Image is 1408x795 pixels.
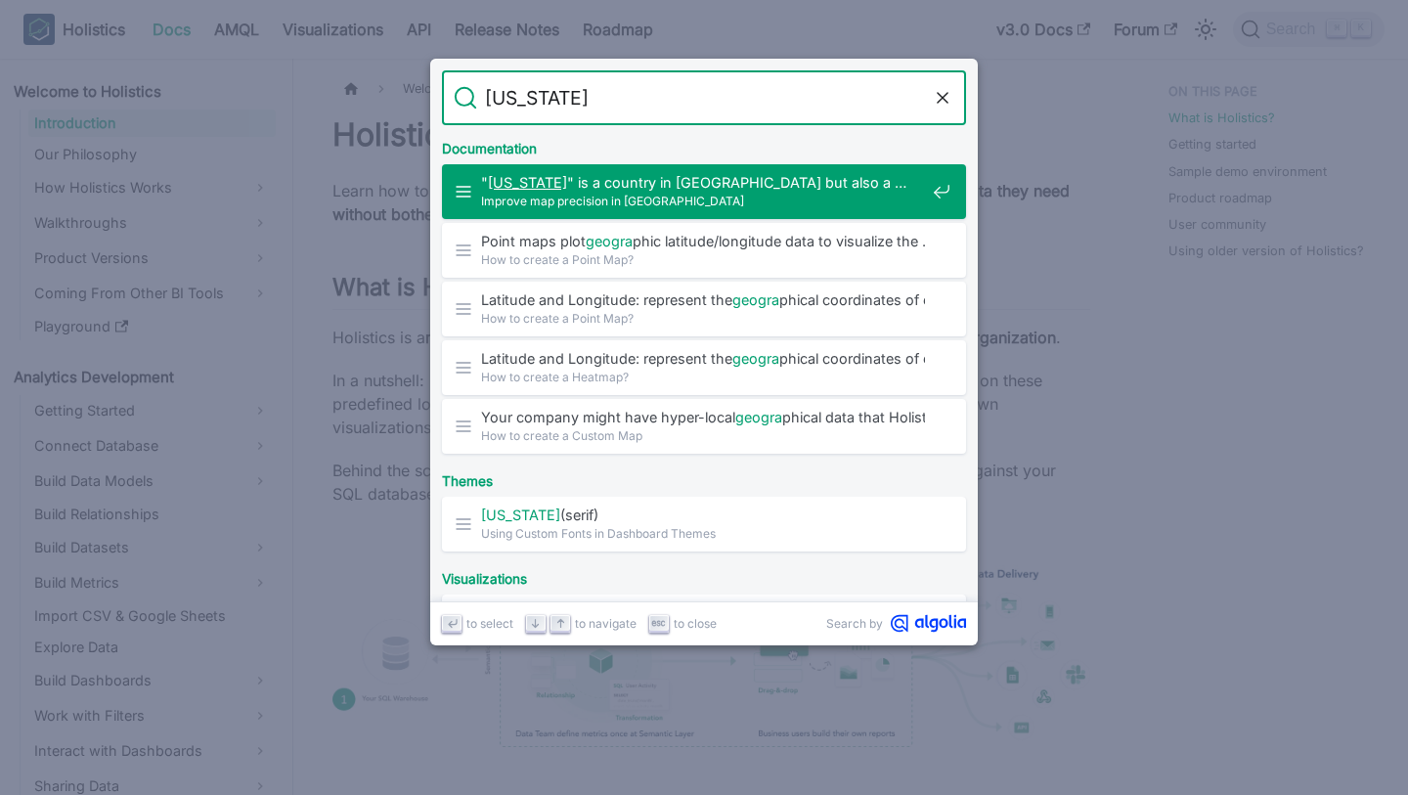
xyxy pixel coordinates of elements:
[481,408,925,426] span: Your company might have hyper-local phical data that Holistics …
[481,368,925,386] span: How to create a Heatmap?
[528,616,543,631] svg: Arrow down
[442,595,966,649] a: A base map: Providinggeographical information and serves as the …Geo Map Introduction
[481,506,925,524] span: (serif)
[826,614,883,633] span: Search by
[931,86,954,110] button: Clear the query
[481,173,925,192] span: " " is a country in [GEOGRAPHIC_DATA] but also a …
[488,174,567,191] mark: [US_STATE]
[477,70,931,125] input: Search docs
[891,614,966,633] svg: Algolia
[438,458,970,497] div: Themes
[586,233,633,249] mark: geogra
[651,616,666,631] svg: Escape key
[438,555,970,595] div: Visualizations
[553,616,568,631] svg: Arrow up
[735,409,782,425] mark: geogra
[442,282,966,336] a: Latitude and Longitude: represent thegeographical coordinates of each location.How to create a Po...
[481,290,925,309] span: Latitude and Longitude: represent the phical coordinates of each location.
[442,340,966,395] a: Latitude and Longitude: represent thegeographical coordinates of each location.How to create a He...
[826,614,966,633] a: Search byAlgolia
[442,164,966,219] a: "[US_STATE]" is a country in [GEOGRAPHIC_DATA] but also a …Improve map precision in [GEOGRAPHIC_D...
[442,223,966,278] a: Point maps plotgeographic latitude/longitude data to visualize the …How to create a Point Map?
[442,399,966,454] a: Your company might have hyper-localgeographical data that Holistics …How to create a Custom Map
[438,125,970,164] div: Documentation
[481,192,925,210] span: Improve map precision in [GEOGRAPHIC_DATA]
[575,614,637,633] span: to navigate
[481,250,925,269] span: How to create a Point Map?
[481,232,925,250] span: Point maps plot phic latitude/longitude data to visualize the …
[732,350,779,367] mark: geogra
[481,524,925,543] span: Using Custom Fonts in Dashboard Themes
[481,426,925,445] span: How to create a Custom Map
[732,291,779,308] mark: geogra
[481,309,925,328] span: How to create a Point Map?
[674,614,717,633] span: to close
[442,497,966,552] a: [US_STATE](serif)Using Custom Fonts in Dashboard Themes
[481,507,560,523] mark: [US_STATE]
[466,614,513,633] span: to select
[481,349,925,368] span: Latitude and Longitude: represent the phical coordinates of each location.
[445,616,460,631] svg: Enter key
